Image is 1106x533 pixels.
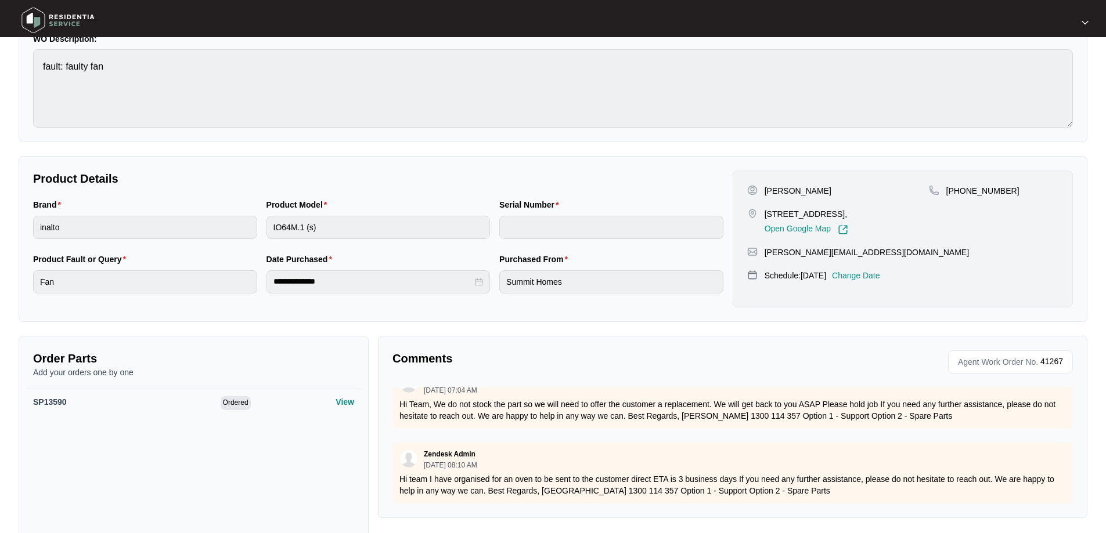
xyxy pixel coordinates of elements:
[273,275,473,288] input: Date Purchased
[424,387,477,394] p: [DATE] 07:04 AM
[765,270,826,281] p: Schedule: [DATE]
[33,367,354,378] p: Add your orders one by one
[17,3,99,38] img: residentia service logo
[747,185,758,195] img: user-pin
[499,270,723,293] input: Purchased From
[929,185,939,195] img: map-pin
[946,185,1019,197] p: [PHONE_NUMBER]
[765,246,969,258] p: [PERSON_NAME][EMAIL_ADDRESS][DOMAIN_NAME]
[765,185,831,197] p: [PERSON_NAME]
[33,49,1073,128] textarea: fault: faulty fan
[399,473,1066,496] p: Hi team I have organised for an oven to be sent to the customer direct ETA is 3 business days If ...
[33,171,723,187] p: Product Details
[747,246,758,257] img: map-pin
[499,216,723,239] input: Serial Number
[266,216,491,239] input: Product Model
[400,450,417,467] img: user.svg
[266,253,337,265] label: Date Purchased
[336,396,354,408] p: View
[747,208,758,219] img: map-pin
[1082,20,1089,26] img: dropdown arrow
[266,199,332,211] label: Product Model
[221,396,251,410] span: Ordered
[499,199,563,211] label: Serial Number
[765,208,848,220] p: [STREET_ADDRESS],
[1040,353,1068,371] p: 41267
[33,350,354,367] p: Order Parts
[838,224,848,235] img: Link-External
[424,462,477,469] p: [DATE] 08:10 AM
[33,199,66,211] label: Brand
[953,353,1038,371] span: Agent Work Order No.
[424,449,475,459] p: Zendesk Admin
[33,397,67,407] span: SP13590
[832,270,880,281] p: Change Date
[399,398,1066,422] p: Hi Team, We do not stock the part so we will need to offer the customer a replacement. We will ge...
[765,224,848,235] a: Open Google Map
[499,253,572,265] label: Purchased From
[33,216,257,239] input: Brand
[392,350,725,367] p: Comments
[33,270,257,293] input: Product Fault or Query
[33,253,131,265] label: Product Fault or Query
[747,270,758,280] img: map-pin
